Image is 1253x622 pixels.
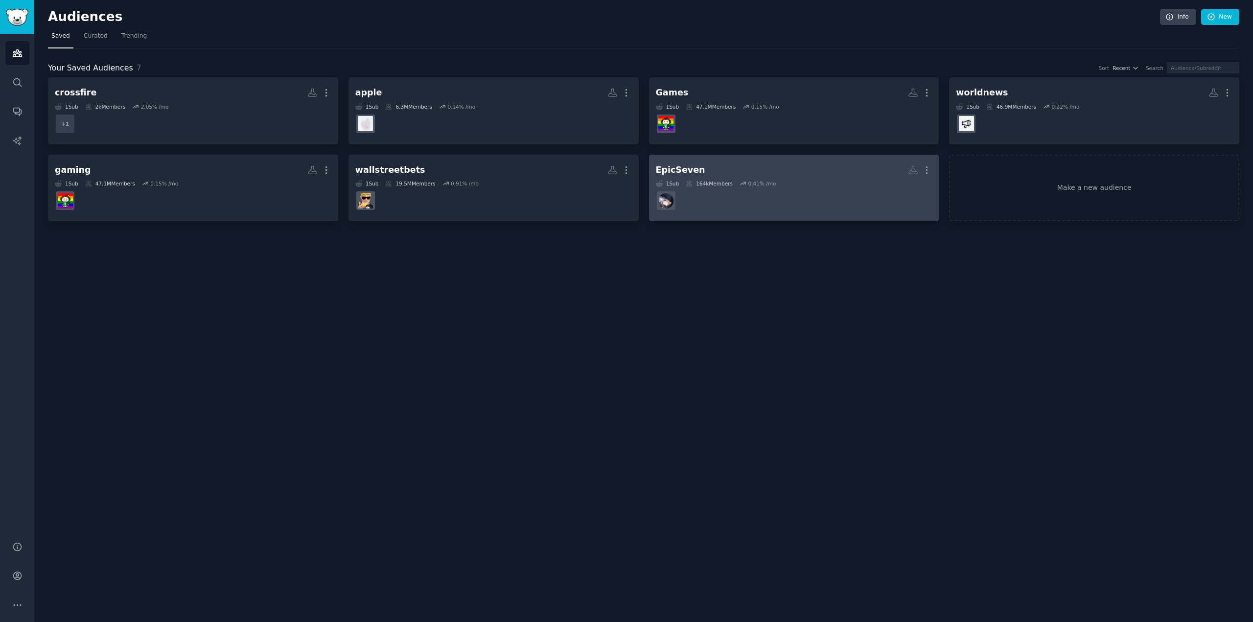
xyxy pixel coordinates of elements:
a: Trending [118,28,150,48]
div: 19.5M Members [385,180,435,187]
div: apple [355,87,382,99]
div: EpicSeven [656,164,705,176]
div: Games [656,87,689,99]
a: New [1201,9,1239,25]
div: + 1 [55,114,75,134]
a: Make a new audience [949,155,1239,222]
a: crossfire1Sub2kMembers2.05% /mo+1 [48,77,338,144]
div: 0.91 % /mo [451,180,479,187]
a: Info [1160,9,1196,25]
div: 0.14 % /mo [447,103,475,110]
a: Curated [80,28,111,48]
input: Audience/Subreddit [1167,62,1239,73]
div: Search [1146,65,1163,71]
div: 1 Sub [956,103,979,110]
div: 2k Members [85,103,125,110]
div: 0.22 % /mo [1052,103,1080,110]
img: GummySearch logo [6,9,28,26]
div: 1 Sub [355,103,379,110]
div: 1 Sub [55,180,78,187]
div: crossfire [55,87,96,99]
div: 1 Sub [656,180,679,187]
h2: Audiences [48,9,1160,25]
span: Trending [121,32,147,41]
a: Games1Sub47.1MMembers0.15% /mogaming [649,77,939,144]
a: worldnews1Sub46.9MMembers0.22% /moworldnews [949,77,1239,144]
button: Recent [1113,65,1139,71]
div: 0.41 % /mo [748,180,776,187]
span: Curated [84,32,108,41]
div: 47.1M Members [85,180,135,187]
div: 0.15 % /mo [150,180,178,187]
a: Saved [48,28,73,48]
img: worldnews [959,116,974,131]
img: gaming [658,116,673,131]
div: 6.3M Members [385,103,432,110]
a: gaming1Sub47.1MMembers0.15% /mogaming [48,155,338,222]
img: EpicSeven [658,193,673,208]
div: 1 Sub [355,180,379,187]
div: 1 Sub [656,103,679,110]
img: wallstreetbets [358,193,373,208]
div: Sort [1099,65,1110,71]
img: gaming [58,193,73,208]
div: 0.15 % /mo [751,103,779,110]
div: 164k Members [686,180,733,187]
span: 7 [137,63,141,72]
div: worldnews [956,87,1008,99]
div: wallstreetbets [355,164,425,176]
div: gaming [55,164,91,176]
span: Recent [1113,65,1130,71]
div: 47.1M Members [686,103,736,110]
div: 1 Sub [55,103,78,110]
a: wallstreetbets1Sub19.5MMembers0.91% /mowallstreetbets [348,155,639,222]
span: Your Saved Audiences [48,62,133,74]
a: EpicSeven1Sub164kMembers0.41% /moEpicSeven [649,155,939,222]
div: 46.9M Members [986,103,1036,110]
div: 2.05 % /mo [141,103,169,110]
a: apple1Sub6.3MMembers0.14% /moapple [348,77,639,144]
span: Saved [51,32,70,41]
img: apple [358,116,373,131]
